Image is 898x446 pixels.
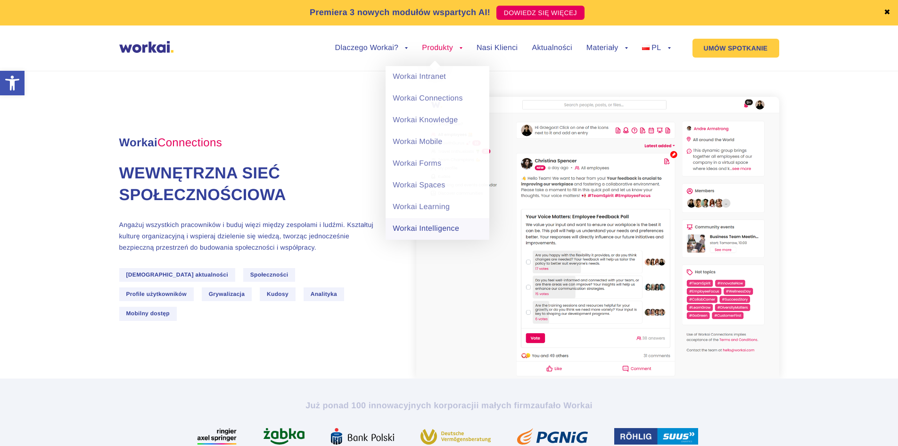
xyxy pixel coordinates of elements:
[422,44,462,52] a: Produkty
[496,6,585,20] a: DOWIEDZ SIĘ WIĘCEJ
[119,268,236,282] span: [DEMOGRAPHIC_DATA] aktualności
[386,66,489,88] a: Workai Intranet
[386,109,489,131] a: Workai Knowledge
[692,39,779,58] a: UMÓW SPOTKANIE
[532,44,572,52] a: Aktualności
[119,126,222,149] span: Workai
[310,6,490,19] p: Premiera 3 nowych modułów wspartych AI!
[477,44,518,52] a: Nasi Klienci
[386,153,489,175] a: Workai Forms
[586,44,628,52] a: Materiały
[884,9,890,17] a: ✖
[119,287,194,301] span: Profile użytkowników
[386,175,489,196] a: Workai Spaces
[243,268,296,282] span: Społeczności
[386,88,489,109] a: Workai Connections
[304,287,344,301] span: Analityka
[386,131,489,153] a: Workai Mobile
[386,218,489,240] a: Workai Intelligence
[260,287,296,301] span: Kudosy
[335,44,408,52] a: Dlaczego Workai?
[157,136,222,149] em: Connections
[476,401,530,410] i: i małych firm
[202,287,252,301] span: Grywalizacja
[651,44,661,52] span: PL
[119,219,379,253] p: Angażuj wszystkich pracowników i buduj więzi między zespołami i ludźmi. Kształtuj kulturę organiz...
[119,163,379,206] h1: Wewnętrzna sieć społecznościowa
[386,196,489,218] a: Workai Learning
[119,307,177,320] span: Mobilny dostęp
[188,400,711,411] h2: Już ponad 100 innowacyjnych korporacji zaufało Workai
